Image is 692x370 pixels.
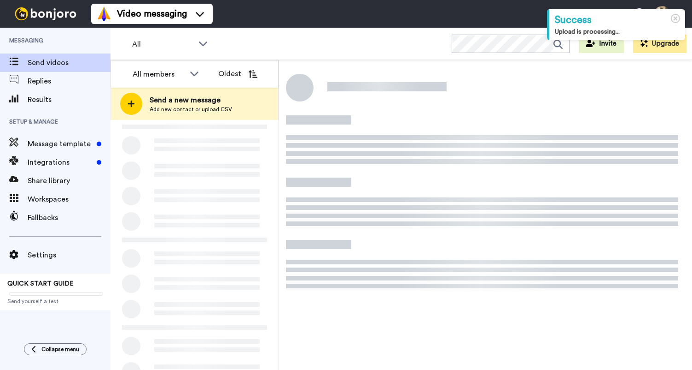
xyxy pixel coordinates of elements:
[150,95,232,106] span: Send a new message
[28,212,110,223] span: Fallbacks
[28,138,93,149] span: Message template
[24,343,87,355] button: Collapse menu
[7,298,103,305] span: Send yourself a test
[211,65,264,83] button: Oldest
[97,6,111,21] img: vm-color.svg
[28,157,93,168] span: Integrations
[28,57,110,68] span: Send videos
[28,76,110,87] span: Replies
[41,346,79,353] span: Collapse menu
[7,280,74,287] span: QUICK START GUIDE
[28,250,110,261] span: Settings
[555,13,680,27] div: Success
[11,7,80,20] img: bj-logo-header-white.svg
[28,175,110,186] span: Share library
[132,39,194,50] span: All
[150,106,232,113] span: Add new contact or upload CSV
[117,7,187,20] span: Video messaging
[28,94,110,105] span: Results
[28,194,110,205] span: Workspaces
[579,35,624,53] button: Invite
[555,27,680,36] div: Upload is processing...
[633,35,686,53] button: Upgrade
[133,69,185,80] div: All members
